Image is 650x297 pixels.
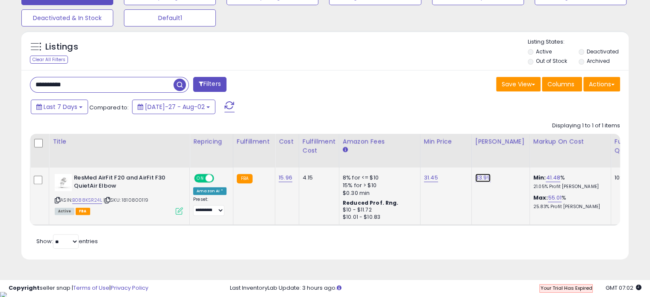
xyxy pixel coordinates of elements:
div: Repricing [193,137,229,146]
small: Amazon Fees. [343,146,348,154]
div: 15% for > $10 [343,182,414,189]
span: OFF [213,175,226,182]
a: Terms of Use [73,284,109,292]
div: Last InventoryLab Update: 3 hours ago. [230,284,641,292]
span: 2025-08-10 07:02 GMT [606,284,641,292]
div: % [533,194,604,210]
img: 31Mv+C7Cu0L._SL40_.jpg [55,174,72,191]
b: Min: [533,173,546,182]
button: Deactivated & In Stock [21,9,113,26]
div: $0.30 min [343,189,414,197]
div: 102 [615,174,641,182]
a: 15.96 [279,173,292,182]
div: seller snap | | [9,284,148,292]
label: Deactivated [586,48,618,55]
button: Actions [583,77,620,91]
b: Reduced Prof. Rng. [343,199,399,206]
button: Filters [193,77,226,92]
a: B088KSR24L [72,197,102,204]
a: Privacy Policy [111,284,148,292]
p: 21.05% Profit [PERSON_NAME] [533,184,604,190]
th: The percentage added to the cost of goods (COGS) that forms the calculator for Min & Max prices. [529,134,611,168]
div: Fulfillment Cost [303,137,335,155]
button: Columns [542,77,582,91]
p: Listing States: [528,38,629,46]
b: ResMed AirFit F20 and AirFit F30 QuietAir Elbow [74,174,178,192]
span: | SKU: 1810800119 [103,197,148,203]
div: 4.15 [303,174,332,182]
div: $10.01 - $10.83 [343,214,414,221]
small: FBA [237,174,253,183]
span: Show: entries [36,237,98,245]
button: Save View [496,77,541,91]
div: % [533,174,604,190]
label: Out of Stock [536,57,567,65]
button: Last 7 Days [31,100,88,114]
span: FBA [76,208,90,215]
div: [PERSON_NAME] [475,137,526,146]
div: Title [53,137,186,146]
label: Active [536,48,552,55]
div: Amazon AI * [193,187,226,195]
div: Min Price [424,137,468,146]
p: 25.83% Profit [PERSON_NAME] [533,204,604,210]
span: [DATE]-27 - Aug-02 [145,103,205,111]
span: Compared to: [89,103,129,112]
div: Fulfillment [237,137,271,146]
div: $10 - $11.72 [343,206,414,214]
span: All listings currently available for purchase on Amazon [55,208,74,215]
span: Your Trial Has Expired [540,285,592,291]
span: ON [195,175,206,182]
button: Default1 [124,9,216,26]
div: ASIN: [55,174,183,214]
label: Archived [586,57,609,65]
div: 8% for <= $10 [343,174,414,182]
div: Displaying 1 to 1 of 1 items [552,122,620,130]
div: Amazon Fees [343,137,417,146]
a: 41.48 [546,173,560,182]
div: Cost [279,137,295,146]
a: 31.45 [424,173,438,182]
button: [DATE]-27 - Aug-02 [132,100,215,114]
span: Columns [547,80,574,88]
div: Markup on Cost [533,137,607,146]
strong: Copyright [9,284,40,292]
div: Clear All Filters [30,56,68,64]
div: Fulfillable Quantity [615,137,644,155]
b: Max: [533,194,548,202]
a: 33.99 [475,173,491,182]
div: Preset: [193,197,226,216]
h5: Listings [45,41,78,53]
a: 55.01 [548,194,562,202]
span: Last 7 Days [44,103,77,111]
